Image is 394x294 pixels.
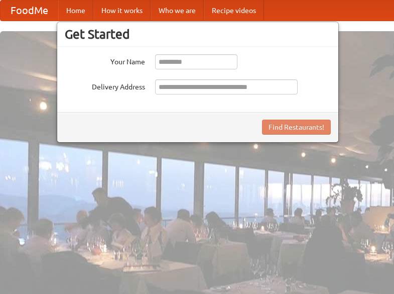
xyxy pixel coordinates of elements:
[1,1,58,21] a: FoodMe
[262,120,331,135] button: Find Restaurants!
[204,1,264,21] a: Recipe videos
[65,79,145,92] label: Delivery Address
[151,1,204,21] a: Who we are
[58,1,93,21] a: Home
[93,1,151,21] a: How it works
[65,54,145,67] label: Your Name
[65,27,331,42] h3: Get Started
